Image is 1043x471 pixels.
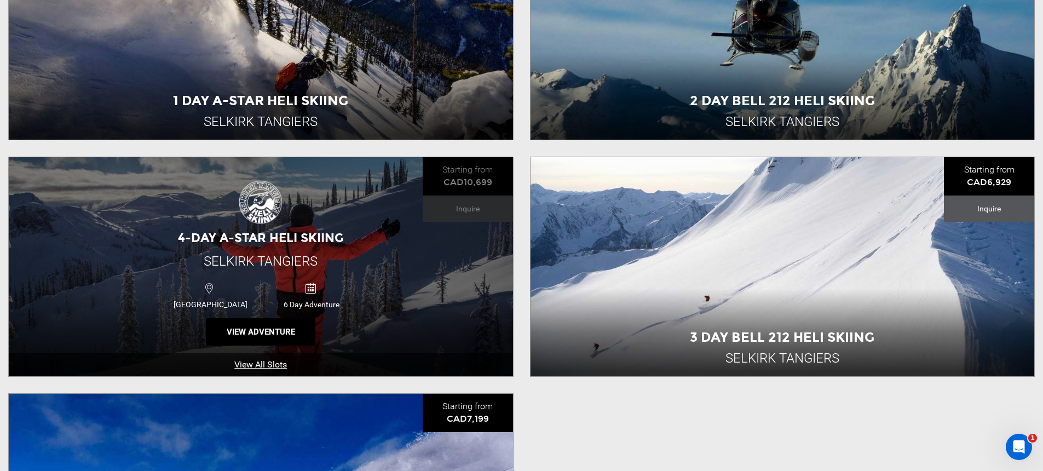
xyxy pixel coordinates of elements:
[1028,434,1037,443] span: 1
[204,254,318,269] span: Selkirk Tangiers
[178,231,344,245] span: 4-Day A-Star Heli Skiing
[160,300,261,309] span: [GEOGRAPHIC_DATA]
[206,318,315,346] button: View Adventure
[239,180,283,224] img: images
[1006,434,1032,460] iframe: Intercom live chat
[9,353,513,377] a: View All Slots
[261,300,361,309] span: 6 Day Adventure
